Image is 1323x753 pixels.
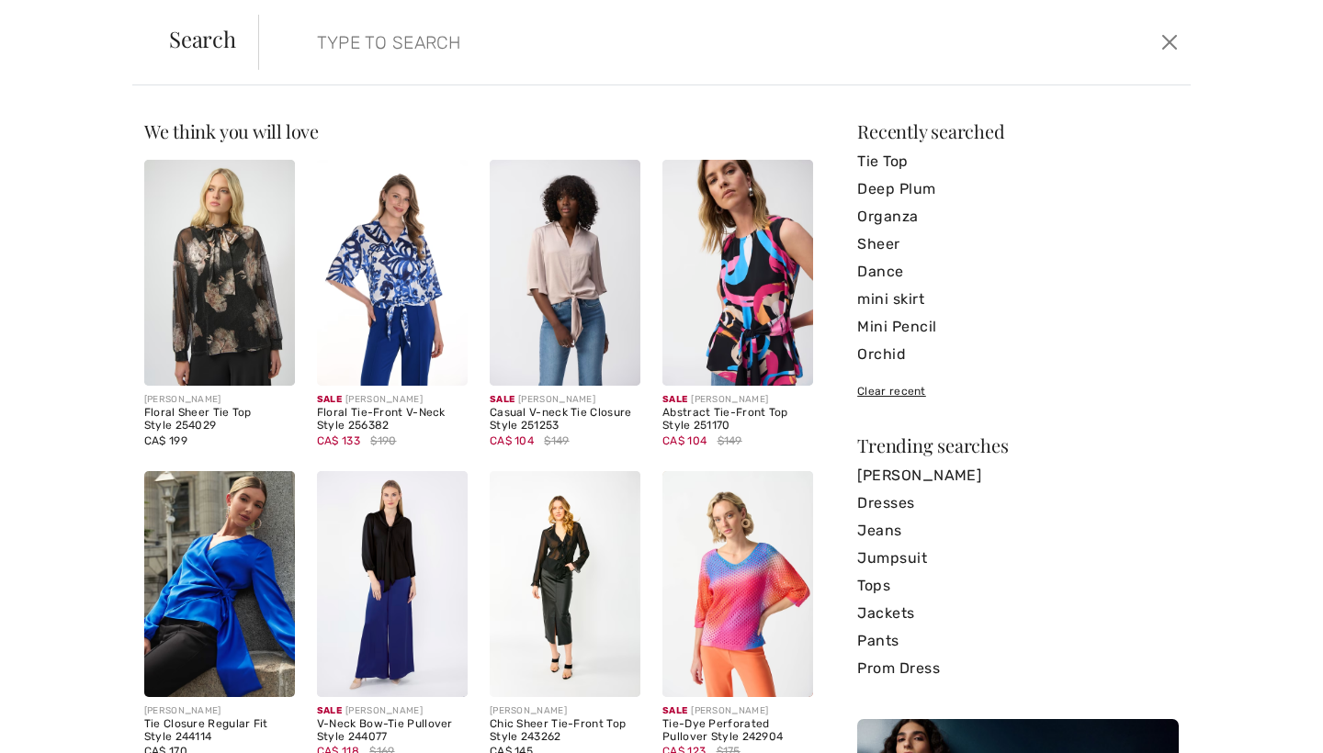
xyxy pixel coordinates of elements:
span: CA$ 104 [490,434,534,447]
a: Jumpsuit [857,545,1179,572]
a: Dance [857,258,1179,286]
span: $149 [544,433,569,449]
img: V-Neck Bow-Tie Pullover Style 244077. Black [317,471,468,697]
img: Tie Closure Regular Fit Style 244114. Royal [144,471,295,697]
div: [PERSON_NAME] [490,704,640,718]
div: Trending searches [857,436,1179,455]
a: Tops [857,572,1179,600]
div: Floral Sheer Tie Top Style 254029 [144,407,295,433]
img: Abstract Tie-Front Top Style 251170. Black/Multi [662,160,813,386]
a: Pants [857,627,1179,655]
a: Sheer [857,230,1179,258]
div: [PERSON_NAME] [662,704,813,718]
div: Casual V-neck Tie Closure Style 251253 [490,407,640,433]
a: Jackets [857,600,1179,627]
a: [PERSON_NAME] [857,462,1179,489]
div: Tie Closure Regular Fit Style 244114 [144,718,295,744]
a: Orchid [857,341,1179,368]
img: Tie-Dye Perforated Pullover Style 242904. Multi [662,471,813,697]
div: Chic Sheer Tie-Front Top Style 243262 [490,718,640,744]
img: Floral Tie-Front V-Neck Style 256382. Blue/White [317,160,468,386]
input: TYPE TO SEARCH [303,15,943,70]
div: [PERSON_NAME] [317,704,468,718]
span: $190 [370,433,396,449]
a: Organza [857,203,1179,230]
div: [PERSON_NAME] [144,704,295,718]
div: [PERSON_NAME] [144,393,295,407]
span: CA$ 133 [317,434,360,447]
span: Sale [662,394,687,405]
span: CA$ 104 [662,434,707,447]
span: CA$ 199 [144,434,187,447]
span: Help [42,13,80,29]
span: Sale [662,705,687,716]
div: [PERSON_NAME] [662,393,813,407]
img: Chic Sheer Tie-Front Top Style 243262. Black [490,471,640,697]
span: $149 [718,433,742,449]
span: We think you will love [144,118,319,143]
div: [PERSON_NAME] [317,393,468,407]
div: [PERSON_NAME] [490,393,640,407]
div: V-Neck Bow-Tie Pullover Style 244077 [317,718,468,744]
a: mini skirt [857,286,1179,313]
a: Jeans [857,517,1179,545]
button: Close [1156,28,1183,57]
a: Tie Top [857,148,1179,175]
a: Prom Dress [857,655,1179,682]
a: Dresses [857,489,1179,517]
a: Mini Pencil [857,313,1179,341]
span: Sale [490,394,514,405]
span: Search [169,28,236,50]
div: Tie-Dye Perforated Pullover Style 242904 [662,718,813,744]
img: Casual V-neck Tie Closure Style 251253. Parchment [490,160,640,386]
img: Floral Sheer Tie Top Style 254029. Black/Multi [144,160,295,386]
a: Deep Plum [857,175,1179,203]
span: Sale [317,705,342,716]
div: Clear recent [857,383,1179,399]
div: Recently searched [857,122,1179,140]
span: Sale [317,394,342,405]
div: Abstract Tie-Front Top Style 251170 [662,407,813,433]
div: Floral Tie-Front V-Neck Style 256382 [317,407,468,433]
